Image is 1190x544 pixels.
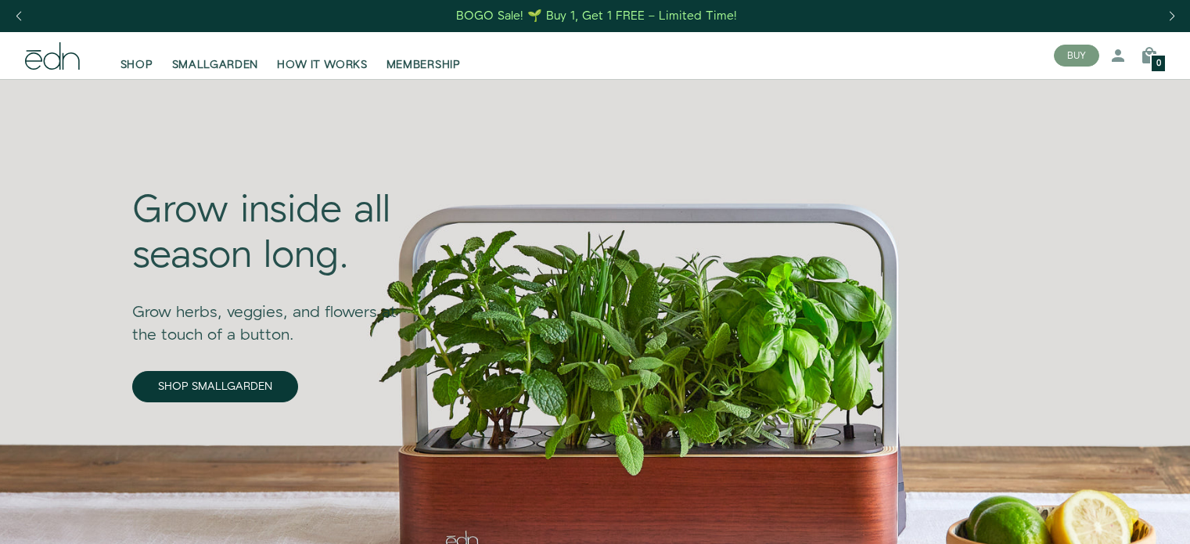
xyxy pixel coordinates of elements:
a: SHOP [111,38,163,73]
a: SHOP SMALLGARDEN [132,371,298,402]
div: BOGO Sale! 🌱 Buy 1, Get 1 FREE – Limited Time! [456,8,737,24]
a: MEMBERSHIP [377,38,470,73]
span: MEMBERSHIP [386,57,461,73]
span: 0 [1156,59,1161,68]
span: HOW IT WORKS [277,57,367,73]
span: SMALLGARDEN [172,57,259,73]
div: Grow herbs, veggies, and flowers at the touch of a button. [132,279,420,347]
span: SHOP [120,57,153,73]
button: BUY [1054,45,1099,67]
a: SMALLGARDEN [163,38,268,73]
div: Grow inside all season long. [132,189,420,279]
iframe: Opens a widget where you can find more information [1070,497,1174,536]
a: BOGO Sale! 🌱 Buy 1, Get 1 FREE – Limited Time! [455,4,739,28]
a: HOW IT WORKS [268,38,376,73]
